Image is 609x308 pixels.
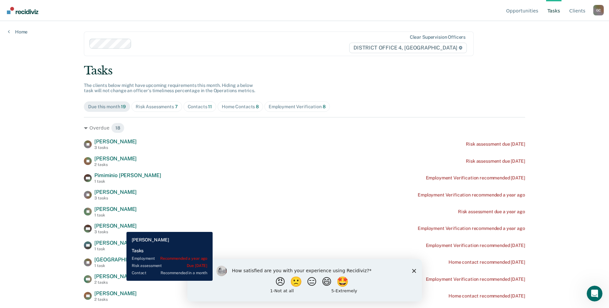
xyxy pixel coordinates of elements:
div: 3 tasks [94,230,137,234]
span: 19 [121,104,126,109]
div: Employment Verification recommended [DATE] [426,175,525,181]
span: [PERSON_NAME] [94,138,137,145]
div: 1 task [94,263,147,268]
div: 3 tasks [94,196,137,200]
span: [PERSON_NAME] [94,189,137,195]
span: [PERSON_NAME] [94,223,137,229]
span: [PERSON_NAME] [94,290,137,297]
iframe: Survey by Kim from Recidiviz [187,259,422,301]
div: Overdue 18 [84,123,525,133]
div: Clear supervision officers [410,34,466,40]
div: 2 tasks [94,162,137,167]
span: 11 [208,104,212,109]
span: The clients below might have upcoming requirements this month. Hiding a below task will not chang... [84,83,255,93]
div: 1 task [94,213,137,217]
button: Profile dropdown button [593,5,604,15]
span: Pimiminio [PERSON_NAME] [94,172,161,178]
span: [PERSON_NAME] [94,206,137,212]
div: Due this month [88,104,126,110]
span: [GEOGRAPHIC_DATA] [94,257,147,263]
div: Home contact recommended [DATE] [448,293,525,299]
div: 2 tasks [94,297,137,302]
div: 2 tasks [94,280,137,285]
iframe: Intercom live chat [587,286,602,301]
div: Employment Verification recommended [DATE] [426,277,525,282]
span: 8 [256,104,259,109]
div: Employment Verification recommended [DATE] [426,243,525,248]
div: Risk assessment due [DATE] [466,158,525,164]
div: Home Contacts [222,104,259,110]
span: [PERSON_NAME] [94,155,137,162]
div: Risk assessment due [DATE] [466,141,525,147]
span: 8 [323,104,326,109]
div: 1 task [94,179,161,184]
span: DISTRICT OFFICE 4, [GEOGRAPHIC_DATA] [349,43,467,53]
div: Risk Assessments [136,104,178,110]
span: [PERSON_NAME] [94,240,137,246]
div: Home contact recommended [DATE] [448,259,525,265]
div: Contacts [188,104,212,110]
div: Employment Verification recommended a year ago [418,192,525,198]
div: 1 task [94,247,137,251]
div: Tasks [84,64,525,77]
span: 18 [111,123,124,133]
div: 3 tasks [94,145,137,150]
img: Recidiviz [7,7,38,14]
a: Home [8,29,28,35]
span: [PERSON_NAME] [94,273,137,279]
div: Employment Verification recommended a year ago [418,226,525,231]
div: Employment Verification [269,104,326,110]
div: Risk assessment due a year ago [458,209,525,215]
div: G C [593,5,604,15]
span: 7 [175,104,178,109]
